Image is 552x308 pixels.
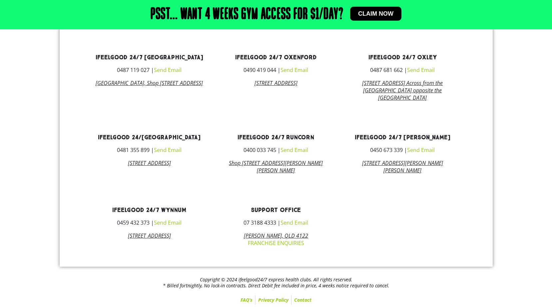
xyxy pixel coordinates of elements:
a: ifeelgood 24/7 Oxley [368,54,437,61]
h3: 0481 355 899 | [91,147,208,153]
a: Send Email [280,66,308,74]
h3: Support Office [218,207,334,213]
a: Send Email [280,219,308,226]
a: ifeelgood 24/7 Oxenford [235,54,317,61]
a: [STREET_ADDRESS][PERSON_NAME][PERSON_NAME] [362,159,443,174]
a: [STREET_ADDRESS] Across from the [GEOGRAPHIC_DATA] opposite the [GEOGRAPHIC_DATA] [362,79,443,101]
a: Send Email [407,146,435,154]
a: Contact [291,295,314,305]
a: ifeelgood 24/7 [PERSON_NAME] [355,134,450,141]
h3: 0490 419 044 | [218,67,334,73]
h3: 07 3188 4333 | [218,220,334,225]
h2: Copyright © 2024 ifeelgood24/7 express health clubs. All rights reserved. * Billed fortnightly, N... [63,277,489,289]
h3: 0400 033 745 | [218,147,334,153]
a: FAQ’s [238,295,255,305]
a: Send Email [280,146,308,154]
h3: 0459 432 373 | [91,220,208,225]
a: [GEOGRAPHIC_DATA], Shop [STREET_ADDRESS] [96,79,203,87]
a: ifeelgood 24/7 Wynnum [112,206,186,214]
a: Privacy Policy [256,295,291,305]
h3: 0450 673 339 | [344,147,461,153]
i: [PERSON_NAME], QLD 4122 [244,232,308,239]
h3: 0487 681 662 | [344,67,461,73]
a: Send Email [407,66,435,74]
a: [STREET_ADDRESS] [128,232,171,239]
nav: Menu [63,295,489,305]
a: Shop [STREET_ADDRESS][PERSON_NAME][PERSON_NAME] [229,159,323,174]
a: [STREET_ADDRESS] [255,79,297,87]
h3: 0487 119 027 | [91,67,208,73]
a: Claim now [350,7,401,21]
a: Send Email [154,66,182,74]
h2: Psst... Want 4 weeks gym access for $1/day? [151,7,343,23]
a: ifeelgood 24/7 [GEOGRAPHIC_DATA] [96,54,203,61]
a: [STREET_ADDRESS] [128,159,171,167]
a: ifeelgood 24/[GEOGRAPHIC_DATA] [98,134,201,141]
span: Claim now [358,11,393,17]
a: FRANCHISE ENQUIRIES [248,239,304,247]
a: Send Email [154,219,182,226]
a: Send Email [154,146,182,154]
a: ifeelgood 24/7 Runcorn [238,134,314,141]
